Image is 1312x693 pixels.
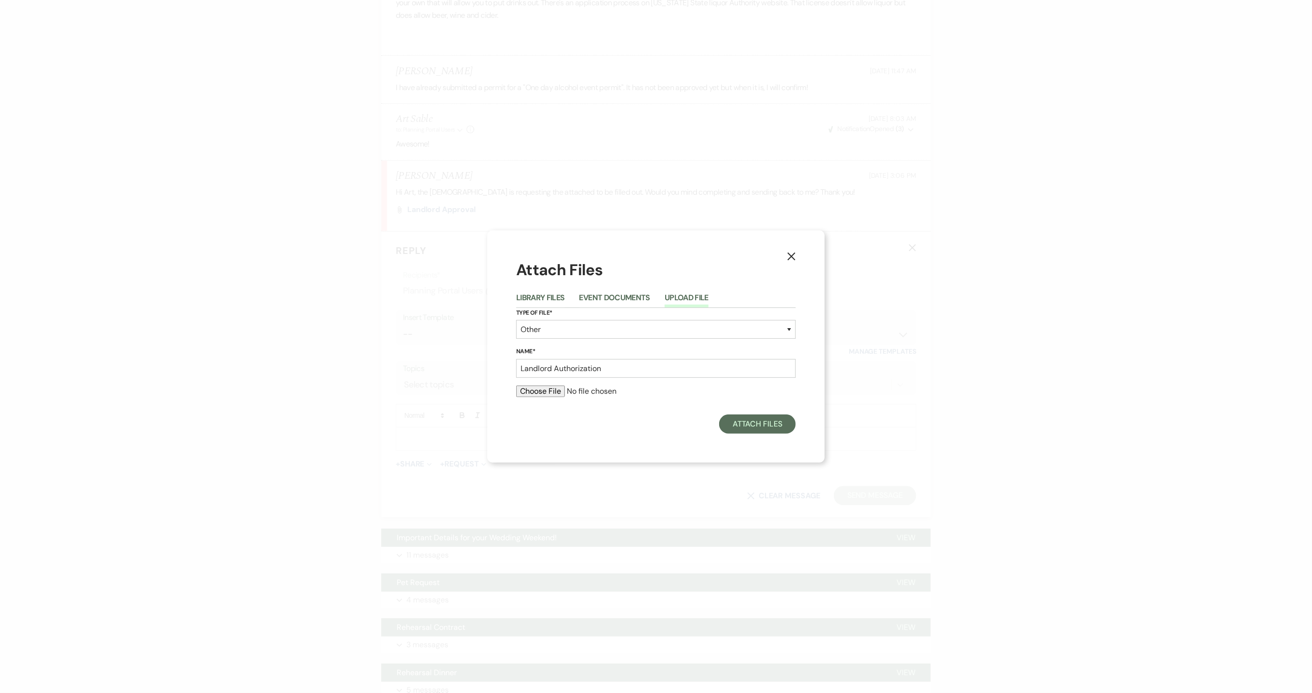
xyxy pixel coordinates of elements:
[516,259,796,281] h1: Attach Files
[665,294,709,307] button: Upload File
[516,308,796,319] label: Type of File*
[516,346,796,357] label: Name*
[516,294,565,307] button: Library Files
[719,414,796,434] button: Attach Files
[579,294,650,307] button: Event Documents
